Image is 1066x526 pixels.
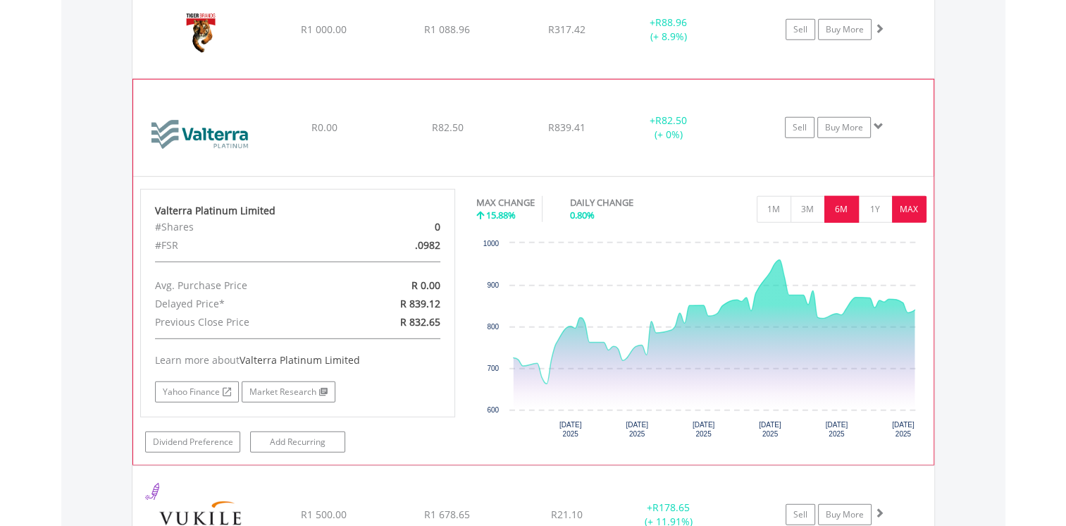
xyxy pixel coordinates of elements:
div: + (+ 8.9%) [616,16,722,44]
img: EQU.ZA.VAL.png [140,97,261,172]
text: [DATE] 2025 [626,421,648,438]
span: R839.41 [548,121,585,134]
span: R0.00 [311,121,337,134]
span: R82.50 [431,121,463,134]
div: Learn more about [155,353,441,367]
a: Sell [786,504,815,525]
text: 700 [487,365,499,372]
span: R 832.65 [400,315,440,329]
span: R21.10 [551,508,583,521]
span: Valterra Platinum Limited [240,353,360,367]
span: R1 000.00 [301,23,347,36]
text: [DATE] 2025 [559,421,582,438]
div: #Shares [144,218,349,236]
text: [DATE] 2025 [892,421,915,438]
span: R 839.12 [400,297,440,310]
span: R178.65 [652,501,690,514]
span: R1 088.96 [424,23,470,36]
text: 600 [487,406,499,414]
div: + (+ 0%) [615,114,721,142]
text: [DATE] 2025 [826,421,848,438]
a: Sell [785,117,814,138]
span: R317.42 [548,23,585,36]
a: Buy More [818,19,872,40]
button: 3M [791,196,825,223]
text: 900 [487,281,499,289]
button: 6M [824,196,859,223]
a: Sell [786,19,815,40]
span: 15.88% [486,209,516,221]
span: R1 678.65 [424,508,470,521]
a: Yahoo Finance [155,381,239,403]
div: Avg. Purchase Price [144,276,349,295]
text: 1000 [483,240,500,247]
div: Delayed Price* [144,295,349,313]
span: 0.80% [570,209,595,221]
a: Buy More [818,504,872,525]
a: Dividend Preference [145,432,240,453]
span: R88.96 [655,16,687,29]
span: R 0.00 [411,279,440,292]
div: Previous Close Price [144,313,349,331]
div: .0982 [349,236,451,255]
div: Chart. Highcharts interactive chart. [476,236,926,448]
a: Market Research [242,381,335,403]
text: [DATE] 2025 [693,421,715,438]
button: 1Y [858,196,893,223]
div: MAX CHANGE [476,196,535,209]
div: #FSR [144,236,349,255]
span: R82.50 [655,114,687,127]
button: MAX [892,196,926,223]
div: Valterra Platinum Limited [155,204,441,218]
a: Add Recurring [250,432,345,453]
div: DAILY CHANGE [570,196,683,209]
a: Buy More [817,117,871,138]
span: R1 500.00 [301,508,347,521]
text: 800 [487,323,499,331]
svg: Interactive chart [476,236,926,448]
button: 1M [757,196,791,223]
text: [DATE] 2025 [759,421,781,438]
div: 0 [349,218,451,236]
